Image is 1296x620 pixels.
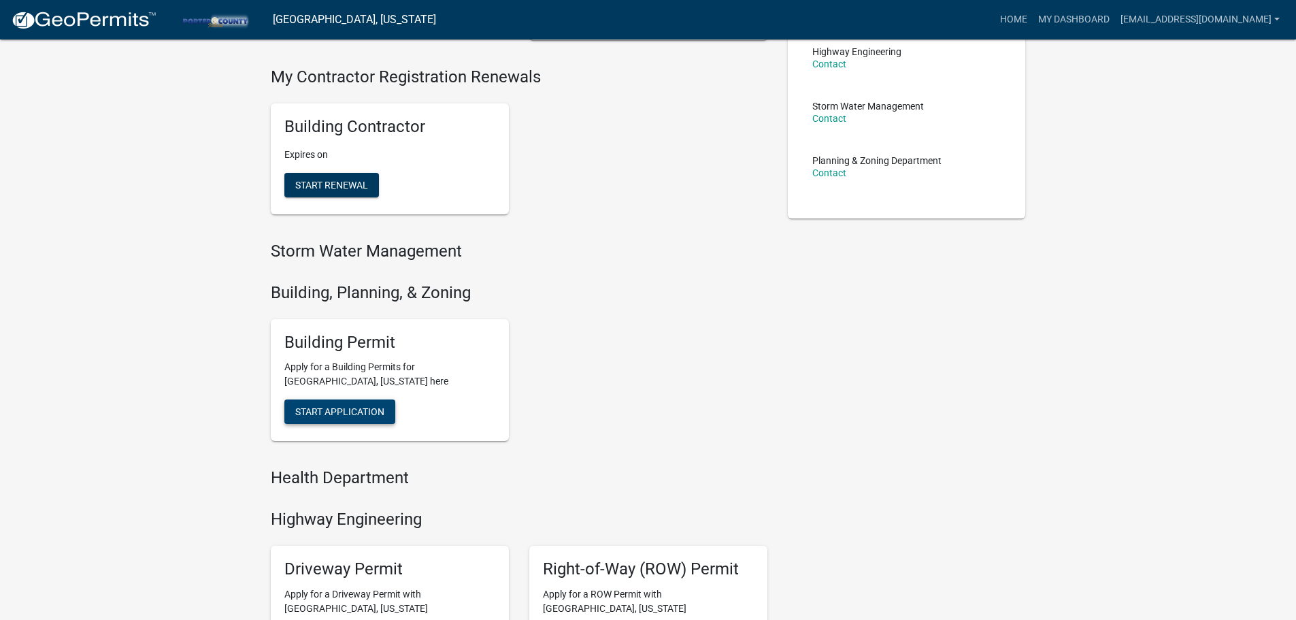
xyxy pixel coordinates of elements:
a: Contact [812,167,846,178]
img: Porter County, Indiana [167,10,262,29]
a: Contact [812,59,846,69]
a: [GEOGRAPHIC_DATA], [US_STATE] [273,8,436,31]
h4: Storm Water Management [271,242,767,261]
h5: Building Contractor [284,117,495,137]
span: Start Renewal [295,180,368,191]
a: Contact [812,113,846,124]
h5: Building Permit [284,333,495,353]
p: Apply for a ROW Permit with [GEOGRAPHIC_DATA], [US_STATE] [543,587,754,616]
p: Planning & Zoning Department [812,156,942,165]
p: Apply for a Building Permits for [GEOGRAPHIC_DATA], [US_STATE] here [284,360,495,389]
wm-registration-list-section: My Contractor Registration Renewals [271,67,767,225]
p: Expires on [284,148,495,162]
h4: Building, Planning, & Zoning [271,283,767,303]
a: Home [995,7,1033,33]
h5: Driveway Permit [284,559,495,579]
button: Start Application [284,399,395,424]
span: Start Application [295,406,384,417]
h4: Highway Engineering [271,510,767,529]
p: Apply for a Driveway Permit with [GEOGRAPHIC_DATA], [US_STATE] [284,587,495,616]
button: Start Renewal [284,173,379,197]
h5: Right-of-Way (ROW) Permit [543,559,754,579]
h4: My Contractor Registration Renewals [271,67,767,87]
a: [EMAIL_ADDRESS][DOMAIN_NAME] [1115,7,1285,33]
a: My Dashboard [1033,7,1115,33]
p: Storm Water Management [812,101,924,111]
h4: Health Department [271,468,767,488]
p: Highway Engineering [812,47,901,56]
